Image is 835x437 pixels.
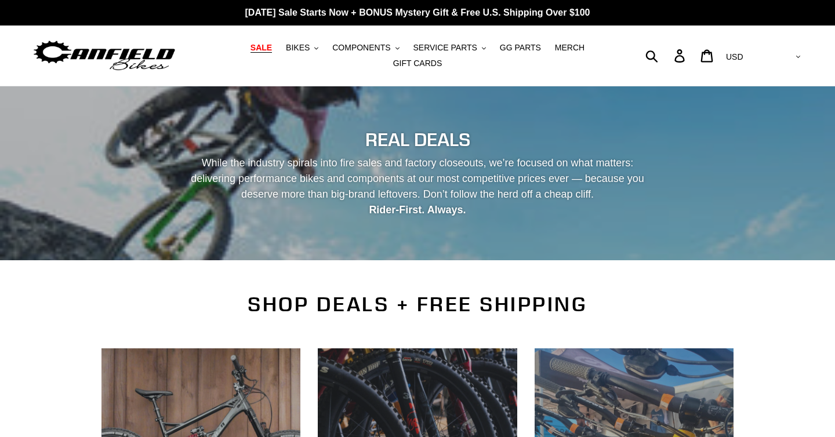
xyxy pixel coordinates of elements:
a: GIFT CARDS [387,56,448,71]
span: COMPONENTS [332,43,390,53]
a: SALE [245,40,278,56]
span: SERVICE PARTS [413,43,477,53]
strong: Rider-First. Always. [369,204,466,216]
a: MERCH [549,40,590,56]
button: BIKES [280,40,324,56]
h2: SHOP DEALS + FREE SHIPPING [101,292,734,316]
span: BIKES [286,43,310,53]
span: GG PARTS [500,43,541,53]
span: MERCH [555,43,584,53]
span: SALE [251,43,272,53]
button: COMPONENTS [326,40,405,56]
span: GIFT CARDS [393,59,442,68]
input: Search [652,43,681,68]
a: GG PARTS [494,40,547,56]
img: Canfield Bikes [32,38,177,74]
h2: REAL DEALS [101,129,734,151]
button: SERVICE PARTS [407,40,491,56]
p: While the industry spirals into fire sales and factory closeouts, we’re focused on what matters: ... [180,155,655,218]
